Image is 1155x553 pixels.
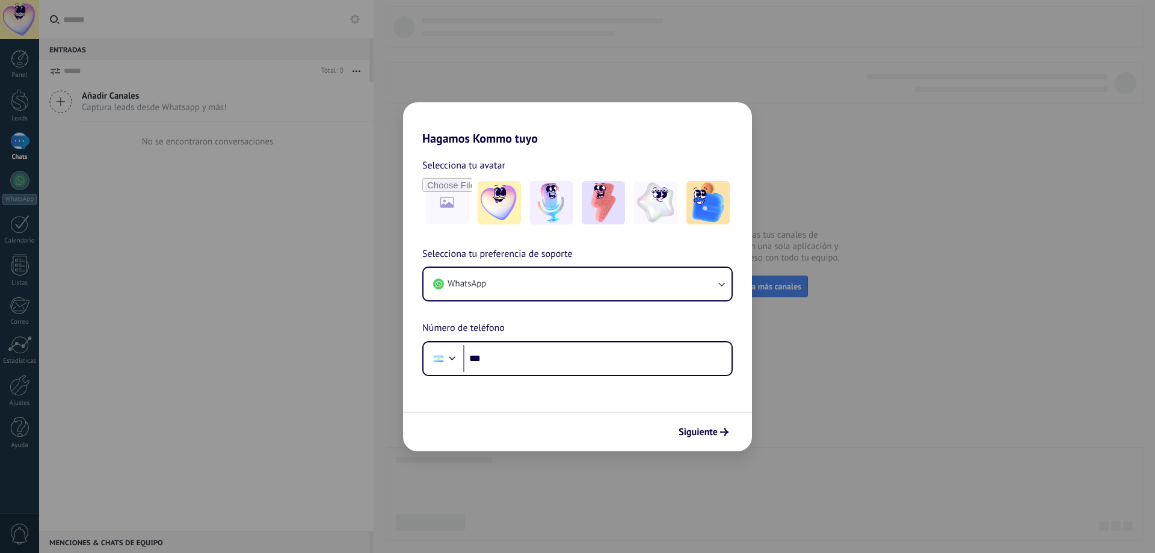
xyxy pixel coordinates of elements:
[427,346,450,371] div: Argentina: + 54
[422,247,573,262] span: Selecciona tu preferencia de soporte
[673,422,734,442] button: Siguiente
[448,278,486,290] span: WhatsApp
[530,181,573,224] img: -2.jpeg
[582,181,625,224] img: -3.jpeg
[422,158,505,173] span: Selecciona tu avatar
[403,102,752,146] h2: Hagamos Kommo tuyo
[423,268,731,300] button: WhatsApp
[679,428,718,436] span: Siguiente
[478,181,521,224] img: -1.jpeg
[634,181,677,224] img: -4.jpeg
[686,181,730,224] img: -5.jpeg
[422,321,505,336] span: Número de teléfono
